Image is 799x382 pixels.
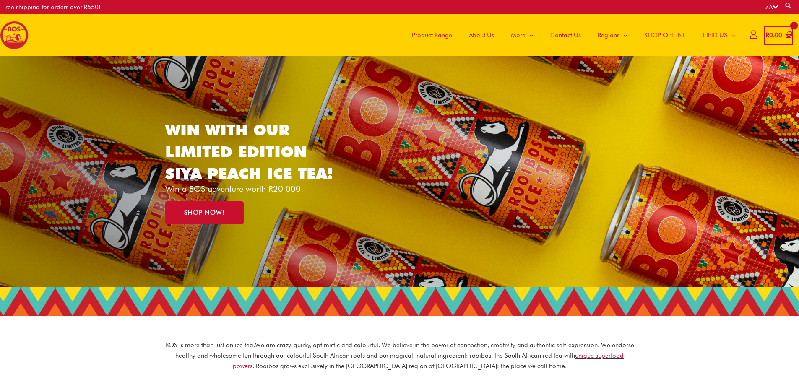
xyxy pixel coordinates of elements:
p: Win a BOS adventure worth R20 000! [165,185,346,193]
span: Product Range [412,23,452,48]
a: View Shopping Cart, empty [764,26,793,45]
a: Search button [784,2,793,10]
span: R [766,31,769,39]
span: More [511,23,526,48]
span: FIND US [703,23,727,48]
span: About Us [469,23,494,48]
a: More [502,14,542,56]
a: Regions [589,14,636,56]
a: SHOP ONLINE [636,14,695,56]
nav: Site Navigation [397,14,744,56]
a: About Us [461,14,502,56]
span: SHOP ONLINE [644,23,686,48]
p: BOS is more than just an ice tea. We are crazy, quirky, optimistic and colourful. We believe in t... [165,340,635,371]
a: WIN WITH OUR LIMITED EDITION SIYA PEACH ICE TEA! [165,120,333,183]
span: Regions [598,23,619,48]
span: SHOP NOW! [184,210,225,216]
a: unique superfood powers. [233,352,624,370]
a: ZA [765,3,778,11]
a: Contact Us [542,14,589,56]
span: Contact Us [550,23,581,48]
bdi: 0.00 [766,31,782,39]
a: SHOP NOW! [165,201,244,224]
a: Product Range [403,14,461,56]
